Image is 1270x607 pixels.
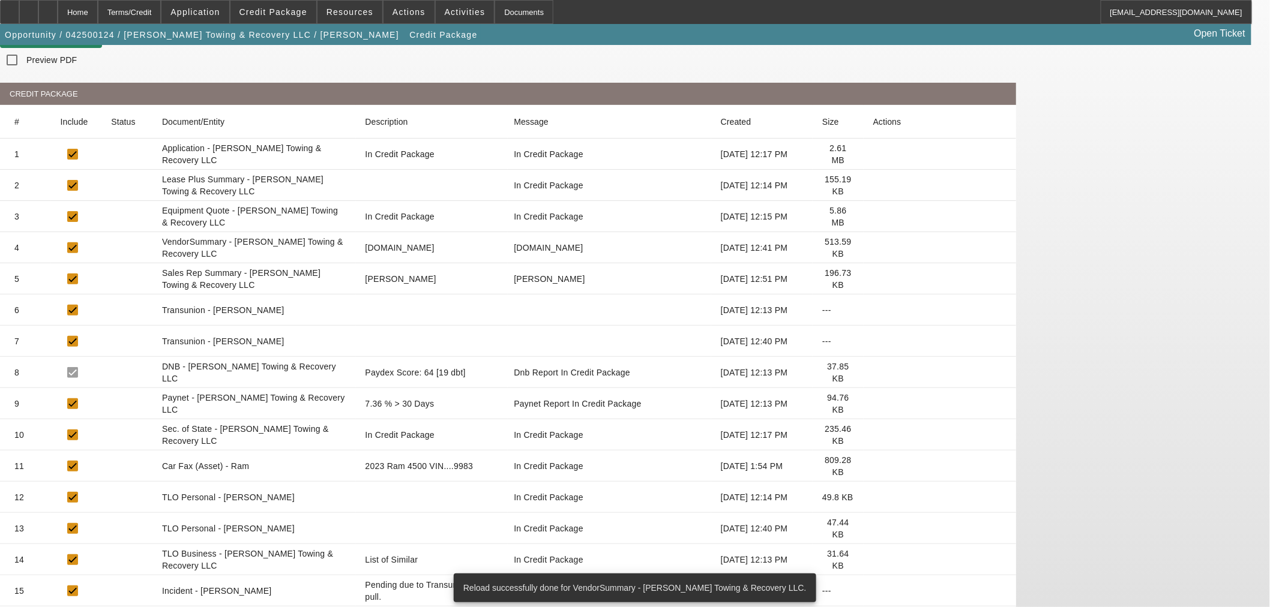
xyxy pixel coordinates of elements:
[152,295,356,326] mat-cell: Transunion - [PERSON_NAME]
[356,105,508,139] mat-header-cell: Description
[711,139,813,170] mat-cell: [DATE] 12:17 PM
[384,1,435,23] button: Actions
[356,263,508,295] mat-cell: Martell, Heath
[711,513,813,544] mat-cell: [DATE] 12:40 PM
[24,54,77,66] label: Preview PDF
[508,513,711,544] mat-cell: In Credit Package
[508,263,711,295] mat-cell: Martell, Heath
[239,7,307,17] span: Credit Package
[152,450,356,482] mat-cell: Car Fax (Asset) - Ram
[152,544,356,575] mat-cell: TLO Business - [PERSON_NAME] Towing & Recovery LLC
[711,419,813,450] mat-cell: [DATE] 12:17 PM
[711,295,813,326] mat-cell: [DATE] 12:13 PM
[508,419,711,450] mat-cell: In Credit Package
[813,482,864,513] mat-cell: 49.8 KB
[711,544,813,575] mat-cell: [DATE] 12:13 PM
[152,482,356,513] mat-cell: TLO Personal - [PERSON_NAME]
[711,170,813,201] mat-cell: [DATE] 12:14 PM
[813,295,864,326] mat-cell: ---
[327,7,373,17] span: Resources
[508,450,711,482] mat-cell: In Credit Package
[508,139,711,170] mat-cell: In Credit Package
[356,388,508,419] mat-cell: 7.36 % > 30 Days
[508,170,711,201] mat-cell: In Credit Package
[508,357,711,388] mat-cell: Dnb Report In Credit Package
[5,30,399,40] span: Opportunity / 042500124 / [PERSON_NAME] Towing & Recovery LLC / [PERSON_NAME]
[152,139,356,170] mat-cell: Application - [PERSON_NAME] Towing & Recovery LLC
[813,544,864,575] mat-cell: 31.64 KB
[508,201,711,232] mat-cell: In Credit Package
[711,263,813,295] mat-cell: [DATE] 12:51 PM
[813,419,864,450] mat-cell: 235.46 KB
[152,263,356,295] mat-cell: Sales Rep Summary - [PERSON_NAME] Towing & Recovery LLC
[356,201,508,232] mat-cell: In Credit Package
[356,139,508,170] mat-cell: In Credit Package
[152,105,356,139] mat-header-cell: Document/Entity
[445,7,486,17] span: Activities
[152,357,356,388] mat-cell: DNB - [PERSON_NAME] Towing & Recovery LLC
[409,30,477,40] span: Credit Package
[864,105,1016,139] mat-header-cell: Actions
[454,573,811,602] div: Reload successfully done for VendorSummary - [PERSON_NAME] Towing & Recovery LLC.
[101,105,152,139] mat-header-cell: Status
[711,326,813,357] mat-cell: [DATE] 12:40 PM
[508,105,711,139] mat-header-cell: Message
[813,170,864,201] mat-cell: 155.19 KB
[813,357,864,388] mat-cell: 37.85 KB
[170,7,220,17] span: Application
[436,1,495,23] button: Activities
[711,201,813,232] mat-cell: [DATE] 12:15 PM
[152,575,356,606] mat-cell: Incident - [PERSON_NAME]
[813,388,864,419] mat-cell: 94.76 KB
[406,24,480,46] button: Credit Package
[393,7,426,17] span: Actions
[230,1,316,23] button: Credit Package
[152,513,356,544] mat-cell: TLO Personal - [PERSON_NAME]
[711,482,813,513] mat-cell: [DATE] 12:14 PM
[356,544,508,575] mat-cell: List of Similar
[711,357,813,388] mat-cell: [DATE] 12:13 PM
[356,450,508,482] mat-cell: 2023 Ram 4500 VIN....9983
[813,263,864,295] mat-cell: 196.73 KB
[356,170,508,201] mat-cell: null
[813,105,864,139] mat-header-cell: Size
[356,357,508,388] mat-cell: Paydex Score: 64 [19 dbt]
[813,450,864,482] mat-cell: 809.28 KB
[152,170,356,201] mat-cell: Lease Plus Summary - [PERSON_NAME] Towing & Recovery LLC
[51,105,102,139] mat-header-cell: Include
[152,388,356,419] mat-cell: Paynet - [PERSON_NAME] Towing & Recovery LLC
[813,513,864,544] mat-cell: 47.44 KB
[152,201,356,232] mat-cell: Equipment Quote - [PERSON_NAME] Towing & Recovery LLC
[356,232,508,263] mat-cell: Equip-Used.com
[813,326,864,357] mat-cell: ---
[711,450,813,482] mat-cell: [DATE] 1:54 PM
[711,388,813,419] mat-cell: [DATE] 12:13 PM
[161,1,229,23] button: Application
[152,419,356,450] mat-cell: Sec. of State - [PERSON_NAME] Towing & Recovery LLC
[508,232,711,263] mat-cell: Equip-Used.com
[711,105,813,139] mat-header-cell: Created
[813,201,864,232] mat-cell: 5.86 MB
[356,575,508,606] mat-cell: Pending due to Transunion re-pull.
[356,419,508,450] mat-cell: In Credit Package
[152,326,356,357] mat-cell: Transunion - [PERSON_NAME]
[508,482,711,513] mat-cell: In Credit Package
[508,388,711,419] mat-cell: Paynet Report In Credit Package
[508,544,711,575] mat-cell: In Credit Package
[813,575,864,606] mat-cell: ---
[317,1,382,23] button: Resources
[813,232,864,263] mat-cell: 513.59 KB
[1190,23,1250,44] a: Open Ticket
[152,232,356,263] mat-cell: VendorSummary - [PERSON_NAME] Towing & Recovery LLC
[813,139,864,170] mat-cell: 2.61 MB
[711,232,813,263] mat-cell: [DATE] 12:41 PM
